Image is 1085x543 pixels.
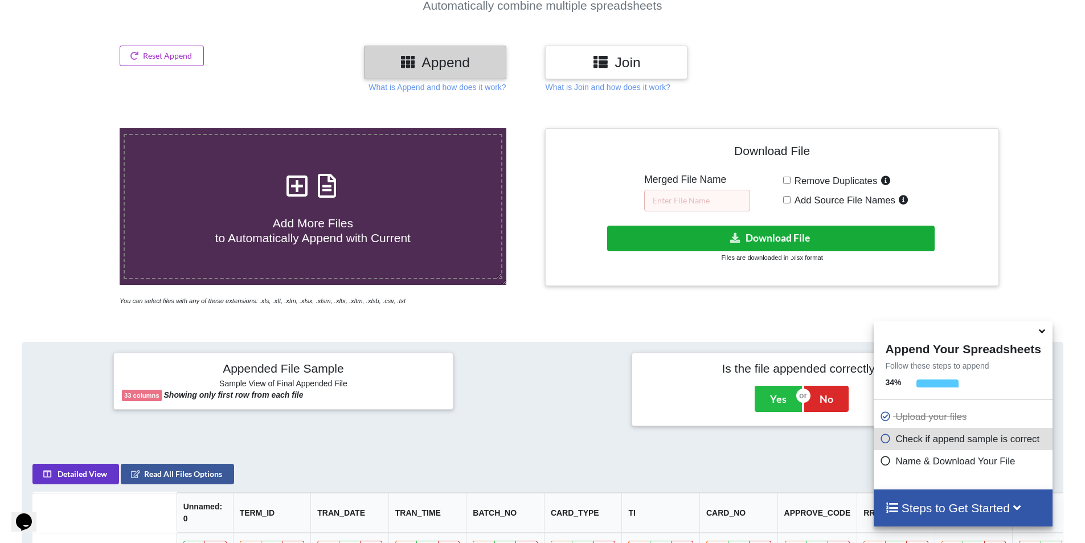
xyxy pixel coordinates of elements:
p: Check if append sample is correct [879,432,1049,446]
i: You can select files with any of these extensions: .xls, .xlt, .xlm, .xlsx, .xlsm, .xltx, .xltm, ... [120,297,406,304]
span: Add Source File Names [791,195,895,206]
th: TRAN_TIME [388,493,466,533]
p: Upload your files [879,410,1049,424]
p: Follow these steps to append [874,360,1052,371]
b: 33 columns [124,392,159,399]
p: Name & Download Your File [879,454,1049,468]
input: Enter File Name [644,190,750,211]
iframe: chat widget [11,497,48,532]
b: 34 % [885,378,901,387]
button: Detailed View [32,464,119,484]
button: Yes [755,386,802,412]
h4: Is the file appended correctly? [640,361,963,375]
p: What is Append and how does it work? [369,81,506,93]
th: CARD_NO [699,493,777,533]
button: Reset Append [120,46,204,66]
h4: Appended File Sample [122,361,445,377]
button: Read All Files Options [121,464,234,484]
th: BATCH_NO [466,493,544,533]
small: Files are downloaded in .xlsx format [721,254,822,261]
th: CARD_TYPE [544,493,622,533]
h3: Join [554,54,679,71]
th: TRAN_DATE [311,493,389,533]
th: TI [622,493,700,533]
h4: Steps to Get Started [885,501,1041,515]
h3: Append [372,54,498,71]
th: APPROVE_CODE [777,493,857,533]
button: No [804,386,849,412]
span: Add More Files to Automatically Append with Current [215,217,411,244]
h4: Download File [554,137,990,169]
th: TERM_ID [233,493,311,533]
p: What is Join and how does it work? [545,81,670,93]
th: Unnamed: 0 [177,493,233,533]
h6: Sample View of Final Appended File [122,379,445,390]
h4: Append Your Spreadsheets [874,339,1052,356]
h5: Merged File Name [644,174,750,186]
span: Remove Duplicates [791,175,878,186]
b: Showing only first row from each file [164,390,304,399]
button: Download File [607,226,935,251]
th: RRN [857,493,935,533]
